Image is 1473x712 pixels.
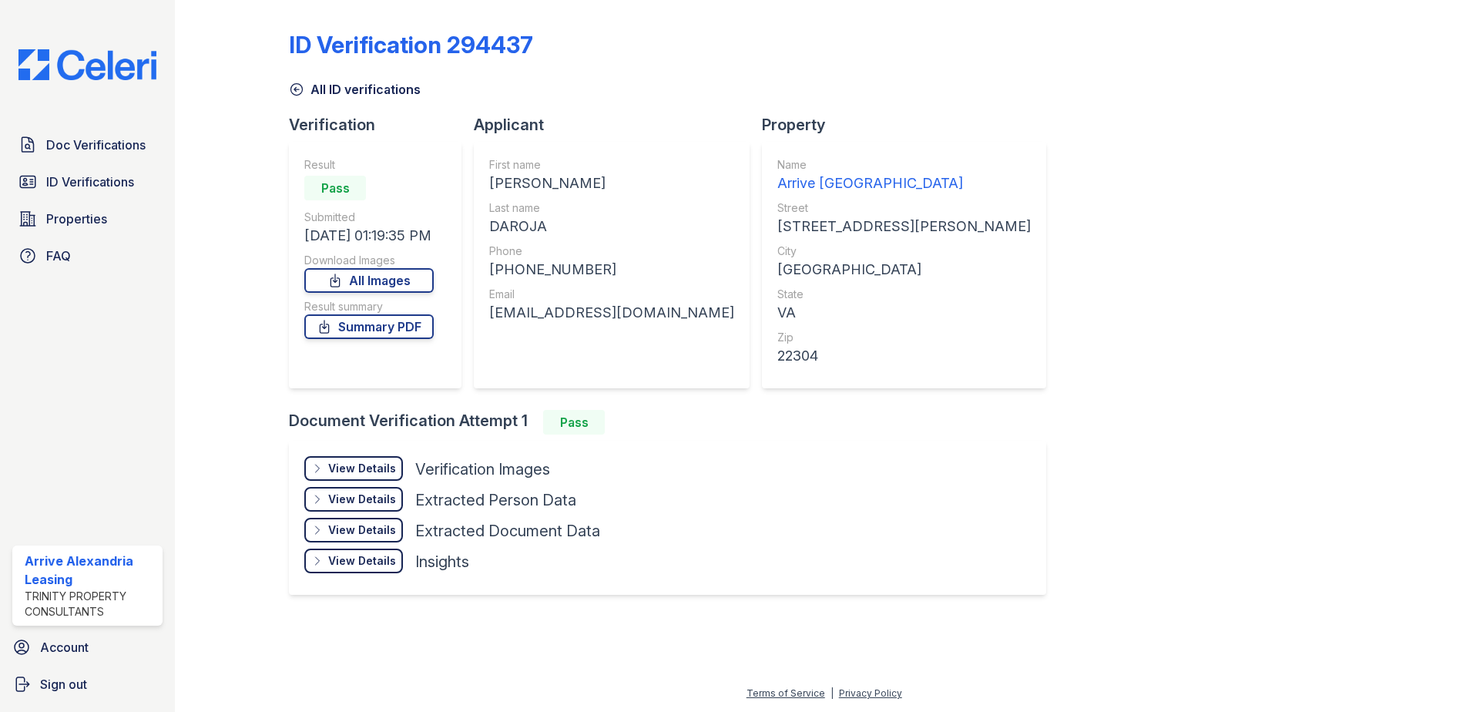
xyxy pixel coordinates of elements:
[304,299,434,314] div: Result summary
[46,136,146,154] span: Doc Verifications
[777,302,1031,324] div: VA
[304,225,434,247] div: [DATE] 01:19:35 PM
[415,551,469,573] div: Insights
[304,157,434,173] div: Result
[747,687,825,699] a: Terms of Service
[289,80,421,99] a: All ID verifications
[328,461,396,476] div: View Details
[289,410,1059,435] div: Document Verification Attempt 1
[777,157,1031,194] a: Name Arrive [GEOGRAPHIC_DATA]
[6,632,169,663] a: Account
[304,268,434,293] a: All Images
[489,259,734,280] div: [PHONE_NUMBER]
[328,553,396,569] div: View Details
[304,210,434,225] div: Submitted
[328,522,396,538] div: View Details
[777,216,1031,237] div: [STREET_ADDRESS][PERSON_NAME]
[12,166,163,197] a: ID Verifications
[328,492,396,507] div: View Details
[12,240,163,271] a: FAQ
[839,687,902,699] a: Privacy Policy
[304,253,434,268] div: Download Images
[543,410,605,435] div: Pass
[489,157,734,173] div: First name
[777,345,1031,367] div: 22304
[777,243,1031,259] div: City
[489,216,734,237] div: DAROJA
[762,114,1059,136] div: Property
[489,287,734,302] div: Email
[415,489,576,511] div: Extracted Person Data
[489,243,734,259] div: Phone
[777,259,1031,280] div: [GEOGRAPHIC_DATA]
[777,157,1031,173] div: Name
[777,287,1031,302] div: State
[12,129,163,160] a: Doc Verifications
[46,173,134,191] span: ID Verifications
[777,173,1031,194] div: Arrive [GEOGRAPHIC_DATA]
[304,314,434,339] a: Summary PDF
[6,669,169,700] a: Sign out
[46,210,107,228] span: Properties
[25,589,156,620] div: Trinity Property Consultants
[6,49,169,80] img: CE_Logo_Blue-a8612792a0a2168367f1c8372b55b34899dd931a85d93a1a3d3e32e68fde9ad4.png
[777,330,1031,345] div: Zip
[289,31,533,59] div: ID Verification 294437
[12,203,163,234] a: Properties
[304,176,366,200] div: Pass
[415,520,600,542] div: Extracted Document Data
[25,552,156,589] div: Arrive Alexandria Leasing
[474,114,762,136] div: Applicant
[489,200,734,216] div: Last name
[777,200,1031,216] div: Street
[40,675,87,694] span: Sign out
[40,638,89,657] span: Account
[289,114,474,136] div: Verification
[489,173,734,194] div: [PERSON_NAME]
[46,247,71,265] span: FAQ
[830,687,834,699] div: |
[489,302,734,324] div: [EMAIL_ADDRESS][DOMAIN_NAME]
[415,458,550,480] div: Verification Images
